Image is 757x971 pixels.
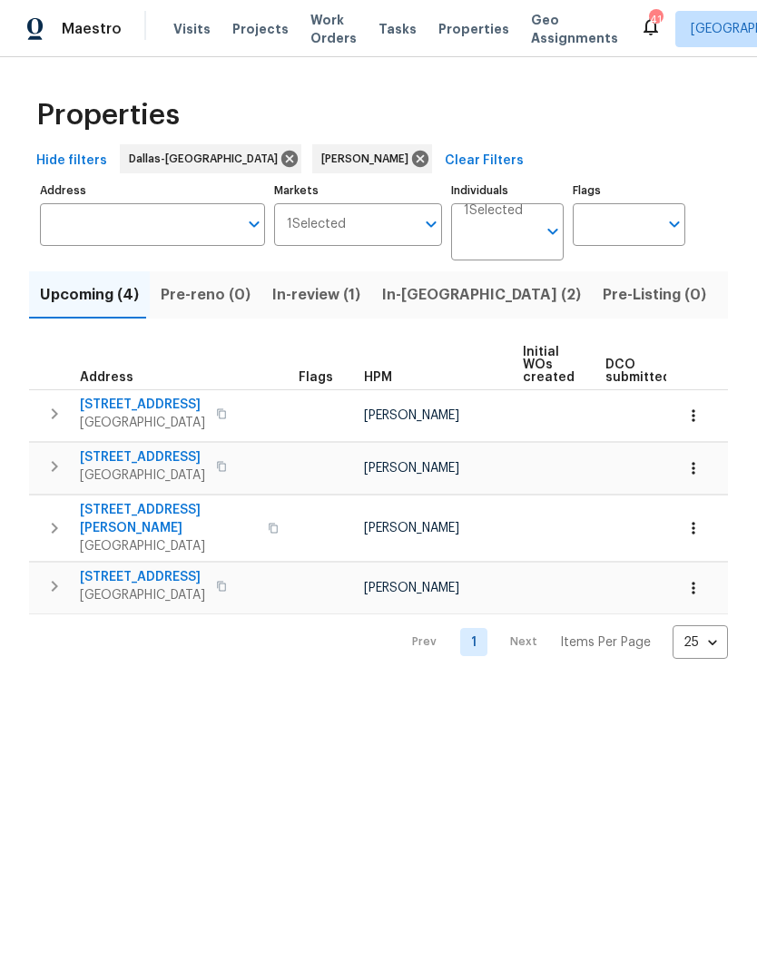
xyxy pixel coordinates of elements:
[80,466,205,485] span: [GEOGRAPHIC_DATA]
[378,23,417,35] span: Tasks
[438,20,509,38] span: Properties
[80,414,205,432] span: [GEOGRAPHIC_DATA]
[299,371,333,384] span: Flags
[395,625,728,659] nav: Pagination Navigation
[287,217,346,232] span: 1 Selected
[445,150,524,172] span: Clear Filters
[460,628,487,656] a: Goto page 1
[80,371,133,384] span: Address
[364,582,459,594] span: [PERSON_NAME]
[540,219,565,244] button: Open
[40,282,139,308] span: Upcoming (4)
[310,11,357,47] span: Work Orders
[129,150,285,168] span: Dallas-[GEOGRAPHIC_DATA]
[437,144,531,178] button: Clear Filters
[364,462,459,475] span: [PERSON_NAME]
[80,396,205,414] span: [STREET_ADDRESS]
[321,150,416,168] span: [PERSON_NAME]
[649,11,662,29] div: 41
[464,203,523,219] span: 1 Selected
[364,409,459,422] span: [PERSON_NAME]
[232,20,289,38] span: Projects
[120,144,301,173] div: Dallas-[GEOGRAPHIC_DATA]
[36,150,107,172] span: Hide filters
[274,185,443,196] label: Markets
[364,522,459,535] span: [PERSON_NAME]
[80,568,205,586] span: [STREET_ADDRESS]
[40,185,265,196] label: Address
[531,11,618,47] span: Geo Assignments
[523,346,575,384] span: Initial WOs created
[382,282,581,308] span: In-[GEOGRAPHIC_DATA] (2)
[451,185,564,196] label: Individuals
[662,211,687,237] button: Open
[560,633,651,652] p: Items Per Page
[673,619,728,666] div: 25
[80,501,257,537] span: [STREET_ADDRESS][PERSON_NAME]
[80,537,257,555] span: [GEOGRAPHIC_DATA]
[29,144,114,178] button: Hide filters
[36,106,180,124] span: Properties
[272,282,360,308] span: In-review (1)
[161,282,251,308] span: Pre-reno (0)
[605,358,671,384] span: DCO submitted
[364,371,392,384] span: HPM
[573,185,685,196] label: Flags
[312,144,432,173] div: [PERSON_NAME]
[241,211,267,237] button: Open
[603,282,706,308] span: Pre-Listing (0)
[62,20,122,38] span: Maestro
[173,20,211,38] span: Visits
[80,586,205,604] span: [GEOGRAPHIC_DATA]
[80,448,205,466] span: [STREET_ADDRESS]
[418,211,444,237] button: Open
